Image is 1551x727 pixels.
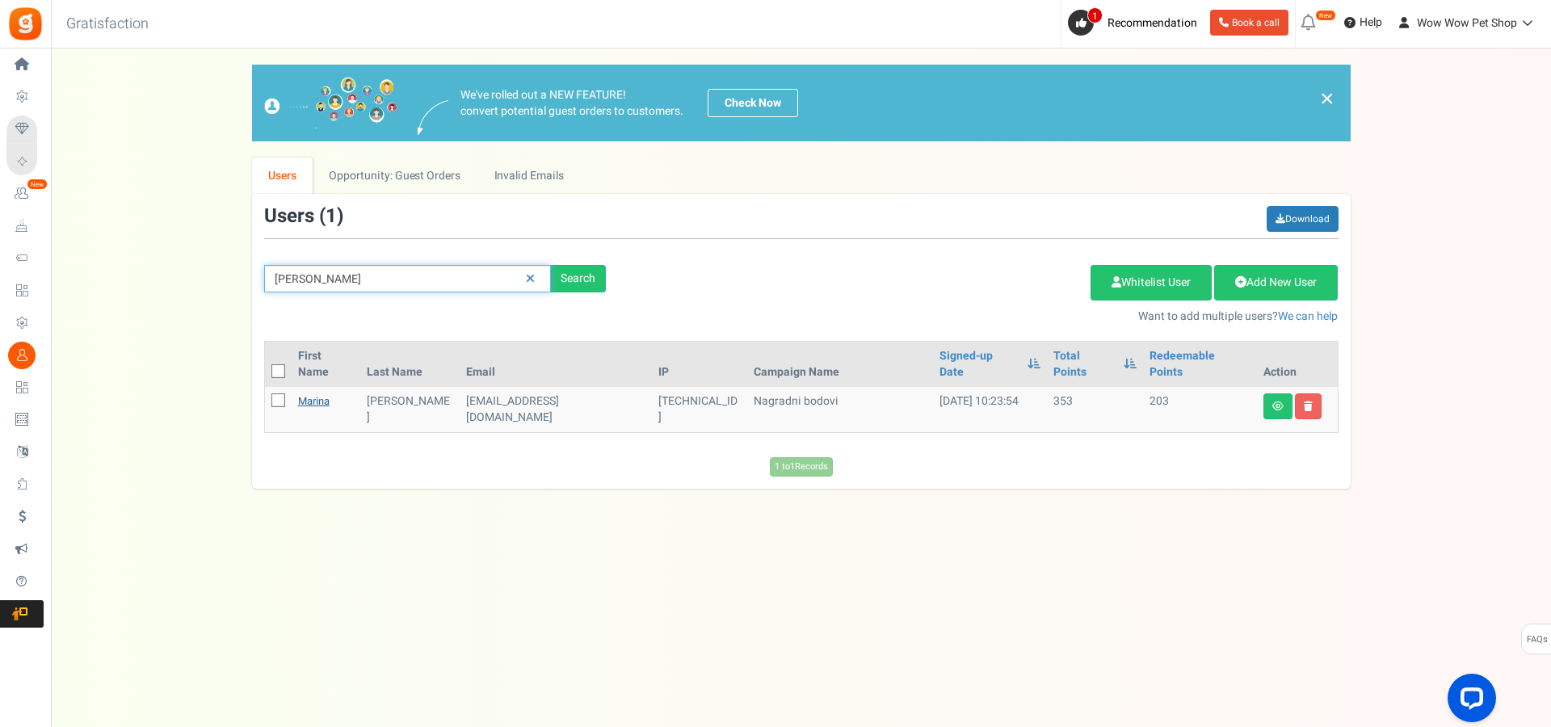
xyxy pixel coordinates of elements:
[360,342,460,387] th: Last Name
[252,158,313,194] a: Users
[630,309,1339,325] p: Want to add multiple users?
[1304,401,1313,411] i: Delete user
[264,206,343,227] h3: Users ( )
[264,265,551,292] input: Search by email or name
[1108,15,1197,32] span: Recommendation
[1087,7,1103,23] span: 1
[1417,15,1517,32] span: Wow Wow Pet Shop
[1267,206,1339,232] a: Download
[460,387,652,432] td: customer
[477,158,580,194] a: Invalid Emails
[1053,348,1116,380] a: Total Points
[1091,265,1212,300] a: Whitelist User
[1257,342,1338,387] th: Action
[939,348,1019,380] a: Signed-up Date
[1315,10,1336,21] em: New
[1047,387,1143,432] td: 353
[48,8,166,40] h3: Gratisfaction
[1356,15,1382,31] span: Help
[6,180,44,208] a: New
[460,342,652,387] th: Email
[326,202,337,230] span: 1
[747,387,933,432] td: Nagradni bodovi
[298,393,330,409] a: Marina
[652,342,747,387] th: IP
[1068,10,1204,36] a: 1 Recommendation
[518,265,543,293] a: Reset
[418,100,448,135] img: images
[360,387,460,432] td: [PERSON_NAME]
[27,179,48,190] em: New
[1278,308,1338,325] a: We can help
[1526,624,1548,655] span: FAQs
[292,342,361,387] th: First Name
[708,89,798,117] a: Check Now
[1272,401,1284,411] i: View details
[1214,265,1338,300] a: Add New User
[1210,10,1288,36] a: Book a call
[7,6,44,42] img: Gratisfaction
[313,158,477,194] a: Opportunity: Guest Orders
[1320,89,1335,108] a: ×
[1143,387,1257,432] td: 203
[1338,10,1389,36] a: Help
[264,77,397,129] img: images
[1150,348,1250,380] a: Redeemable Points
[933,387,1047,432] td: [DATE] 10:23:54
[460,87,683,120] p: We've rolled out a NEW FEATURE! convert potential guest orders to customers.
[652,387,747,432] td: [TECHNICAL_ID]
[551,265,606,292] div: Search
[747,342,933,387] th: Campaign Name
